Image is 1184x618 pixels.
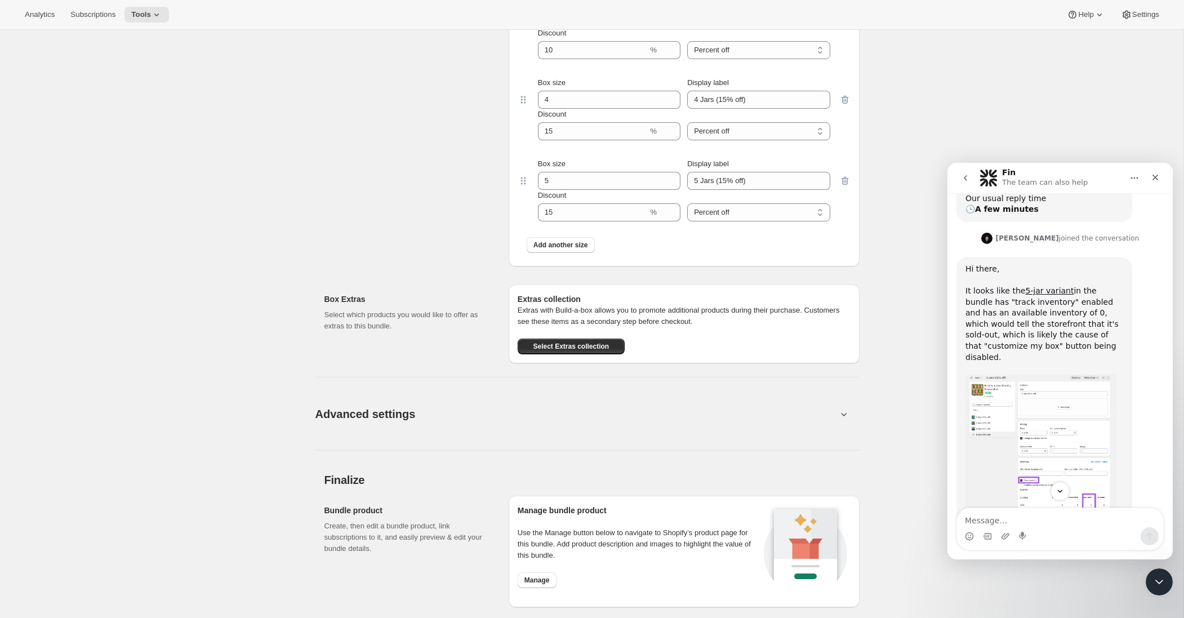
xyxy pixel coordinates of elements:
[538,172,664,190] input: Box size
[1132,10,1159,19] span: Settings
[72,369,81,378] button: Start recording
[324,505,491,516] h2: Bundle product
[524,576,550,585] span: Manage
[538,159,566,168] span: Box size
[17,369,26,378] button: Emoji picker
[324,309,491,332] p: Select which products you would like to offer as extras to this bundle.
[687,172,830,190] input: Display label
[78,123,126,132] a: 5-jar variant
[651,46,657,54] span: %
[687,159,729,168] span: Display label
[10,345,216,364] textarea: Message…
[193,364,211,383] button: Send a message…
[324,473,860,487] h2: Finalize
[324,521,491,554] p: Create, then edit a bundle product, link subscriptions to it, and easily preview & edit your bund...
[1060,7,1111,23] button: Help
[538,78,566,87] span: Box size
[64,7,122,23] button: Subscriptions
[315,405,416,423] span: Advanced settings
[70,10,115,19] span: Subscriptions
[18,101,176,211] div: Hi there, It looks like the in the bundle has "track inventory" enabled and has an available inve...
[124,7,169,23] button: Tools
[1078,10,1093,19] span: Help
[533,241,588,250] span: Add another size
[538,29,567,37] span: Discount
[538,110,567,118] span: Discount
[687,78,729,87] span: Display label
[35,369,44,378] button: Gif picker
[131,10,151,19] span: Tools
[324,294,491,305] h2: Box Extras
[54,369,63,378] button: Upload attachment
[687,91,830,109] input: Display label
[527,237,595,253] button: Add another size
[18,7,61,23] button: Analytics
[309,392,844,435] button: Advanced settings
[651,208,657,216] span: %
[1114,7,1166,23] button: Settings
[9,94,216,463] div: Adrian says…
[9,94,185,438] div: Hi there,It looks like the5-jar variantin the bundle has "track inventory" enabled and has an ava...
[533,342,609,351] span: Select Extras collection
[25,10,55,19] span: Analytics
[651,127,657,135] span: %
[518,294,851,305] h6: Extras collection
[538,91,664,109] input: Box size
[538,191,567,199] span: Discount
[518,527,760,561] p: Use the Manage button below to navigate to Shopify’s product page for this bundle. Add product de...
[947,163,1173,559] iframe: Intercom live chat
[518,339,625,354] button: Select Extras collection
[518,505,760,516] h2: Manage bundle product
[103,319,122,338] button: Scroll to bottom
[1146,568,1173,595] iframe: Intercom live chat
[518,305,851,327] p: Extras with Build-a-box allows you to promote additional products during their purchase. Customer...
[518,572,557,588] button: Manage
